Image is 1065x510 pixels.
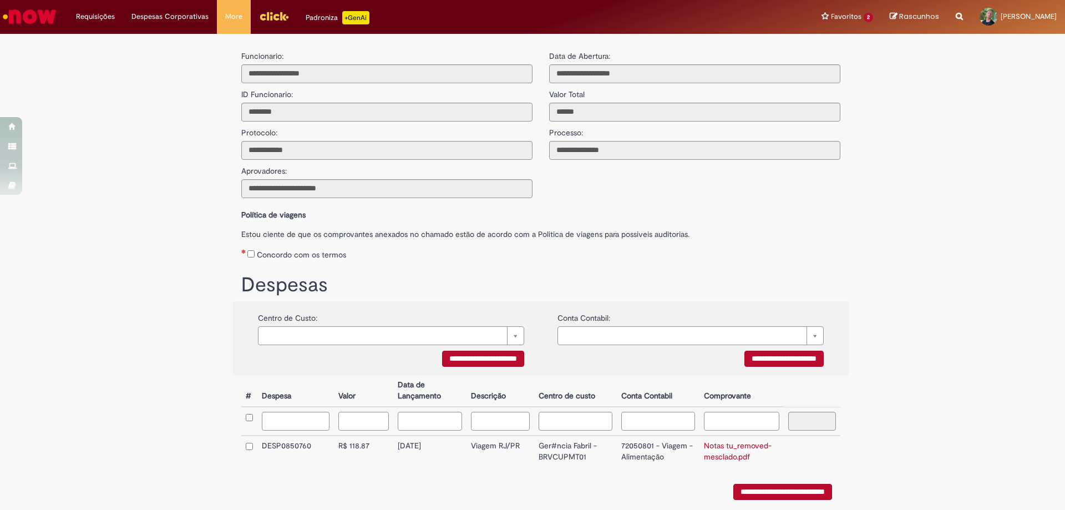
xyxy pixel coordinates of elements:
h1: Despesas [241,274,840,296]
span: Requisições [76,11,115,22]
label: ID Funcionario: [241,83,293,100]
img: click_logo_yellow_360x200.png [259,8,289,24]
img: ServiceNow [1,6,58,28]
label: Processo: [549,122,583,138]
a: Rascunhos [890,12,939,22]
label: Data de Abertura: [549,51,610,62]
td: Notas tu_removed-mesclado.pdf [699,436,784,467]
label: Aprovadores: [241,160,287,176]
th: Descrição [466,375,535,407]
th: Centro de custo [534,375,616,407]
a: Notas tu_removed-mesclado.pdf [704,441,772,462]
span: Despesas Corporativas [131,11,209,22]
label: Centro de Custo: [258,307,317,324]
th: Conta Contabil [617,375,700,407]
th: Data de Lançamento [393,375,466,407]
b: Política de viagens [241,210,306,220]
td: Ger#ncia Fabril - BRVCUPMT01 [534,436,616,467]
td: DESP0850760 [257,436,334,467]
td: R$ 118.87 [334,436,393,467]
td: [DATE] [393,436,466,467]
span: More [225,11,242,22]
label: Estou ciente de que os comprovantes anexados no chamado estão de acordo com a Politica de viagens... [241,223,840,240]
span: Favoritos [831,11,861,22]
span: Rascunhos [899,11,939,22]
td: 72050801 - Viagem - Alimentação [617,436,700,467]
th: Despesa [257,375,334,407]
span: [PERSON_NAME] [1001,12,1057,21]
label: Concordo com os termos [257,249,346,260]
th: # [241,375,257,407]
div: Padroniza [306,11,369,24]
label: Valor Total [549,83,585,100]
p: +GenAi [342,11,369,24]
a: Limpar campo {0} [557,326,824,345]
label: Conta Contabil: [557,307,610,324]
th: Comprovante [699,375,784,407]
span: 2 [864,13,873,22]
label: Protocolo: [241,122,277,138]
th: Valor [334,375,393,407]
a: Limpar campo {0} [258,326,524,345]
td: Viagem RJ/PR [466,436,535,467]
label: Funcionario: [241,51,283,62]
